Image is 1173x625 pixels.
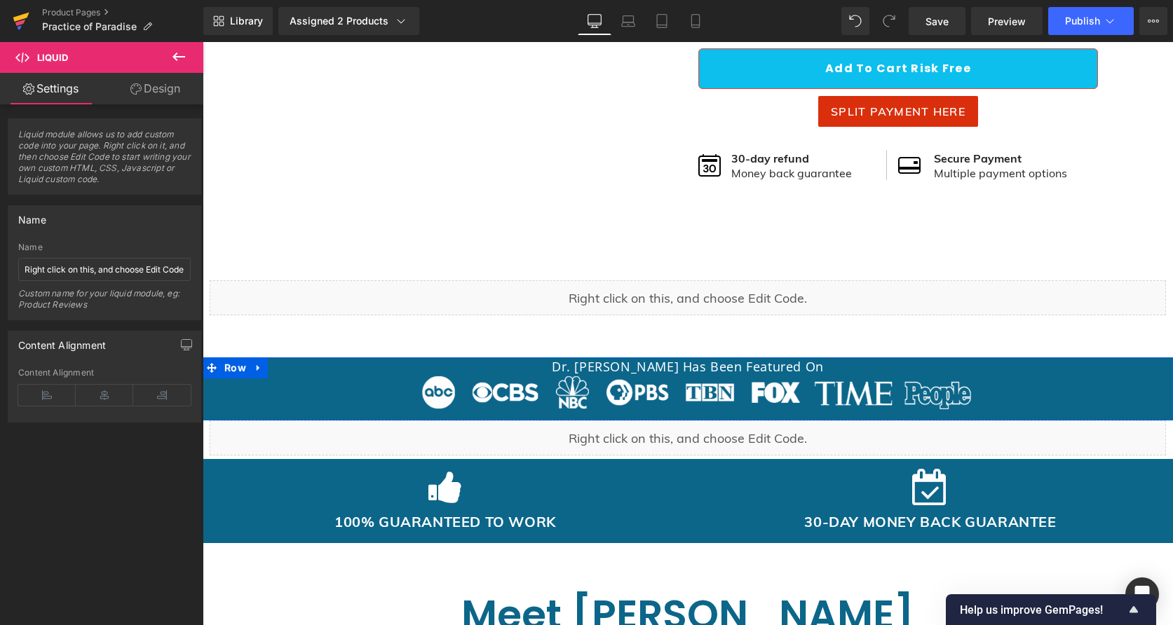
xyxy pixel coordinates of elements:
div: Custom name for your liquid module, eg: Product Reviews [18,288,191,320]
span: Publish [1065,15,1100,27]
div: Name [18,242,191,252]
a: Mobile [679,7,712,35]
button: More [1139,7,1167,35]
a: New Library [203,7,273,35]
a: Preview [971,7,1043,35]
span: Practice of Paradise [42,21,137,32]
span: Help us improve GemPages! [960,603,1125,617]
h1: 30-DAY MONEY BACK GUARANTEE [485,467,970,493]
p: Multiple payment options [731,125,895,138]
strong: 30-day refund [529,109,606,123]
h3: Meet [PERSON_NAME] [14,549,956,596]
span: SPLIT PAYMENT HERE [628,61,763,78]
a: Expand / Collapse [47,315,65,336]
b: Secure Payment [731,109,819,123]
button: Add to Cart Risk Free [496,6,895,47]
div: Assigned 2 Products [290,14,408,28]
button: Show survey - Help us improve GemPages! [960,601,1142,618]
div: Content Alignment [18,331,106,351]
a: Design [104,73,206,104]
button: Publish [1048,7,1134,35]
span: Liquid module allows us to add custom code into your page. Right click on it, and then choose Edi... [18,129,191,194]
a: Desktop [578,7,611,35]
div: Name [18,206,46,226]
span: Liquid [37,52,68,63]
button: Redo [875,7,903,35]
p: Money back guarantee [529,125,683,138]
span: Dr. [PERSON_NAME] has been featured on [349,316,621,333]
a: Product Pages [42,7,203,18]
a: Tablet [645,7,679,35]
a: Laptop [611,7,645,35]
div: Open Intercom Messenger [1125,577,1159,611]
span: Add to Cart Risk Free [623,18,768,34]
span: Save [925,14,949,29]
span: Preview [988,14,1026,29]
div: Content Alignment [18,368,191,378]
span: Library [230,15,263,27]
button: Undo [841,7,869,35]
span: Row [18,315,47,336]
a: SPLIT PAYMENT HERE [616,54,775,85]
